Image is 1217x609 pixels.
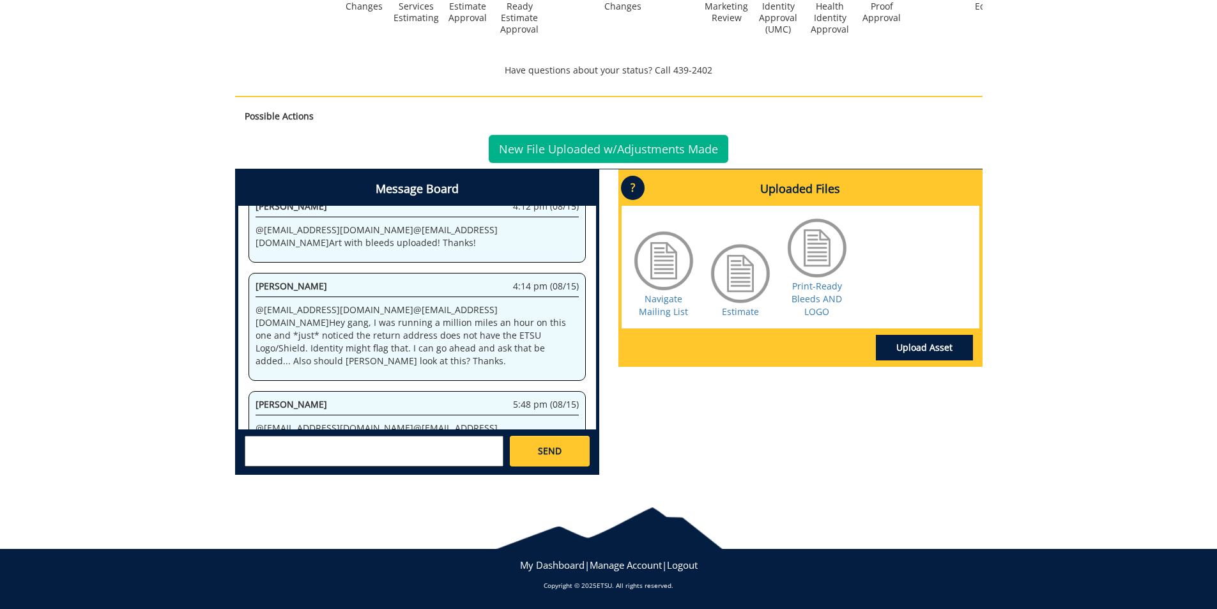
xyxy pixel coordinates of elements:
[256,422,579,473] p: @ [EMAIL_ADDRESS][DOMAIN_NAME] @ [EMAIL_ADDRESS][DOMAIN_NAME] OK y'all--sorry--"Print Ready Bleed...
[667,559,698,571] a: Logout
[722,305,759,318] a: Estimate
[256,280,327,292] span: [PERSON_NAME]
[621,176,645,200] p: ?
[538,445,562,458] span: SEND
[256,200,327,212] span: [PERSON_NAME]
[513,200,579,213] span: 4:12 pm (08/15)
[520,559,585,571] a: My Dashboard
[513,280,579,293] span: 4:14 pm (08/15)
[622,173,979,206] h4: Uploaded Files
[639,293,688,318] a: Navigate Mailing List
[876,335,973,360] a: Upload Asset
[792,280,842,318] a: Print-Ready Bleeds AND LOGO
[510,436,589,466] a: SEND
[256,304,579,367] p: @ [EMAIL_ADDRESS][DOMAIN_NAME] @ [EMAIL_ADDRESS][DOMAIN_NAME] Hey gang, I was running a million m...
[597,581,612,590] a: ETSU
[256,224,579,249] p: @ [EMAIL_ADDRESS][DOMAIN_NAME] @ [EMAIL_ADDRESS][DOMAIN_NAME] Art with bleeds uploaded! Thanks!
[513,398,579,411] span: 5:48 pm (08/15)
[256,398,327,410] span: [PERSON_NAME]
[238,173,596,206] h4: Message Board
[245,110,314,122] strong: Possible Actions
[489,135,728,163] a: New File Uploaded w/Adjustments Made
[590,559,662,571] a: Manage Account
[245,436,503,466] textarea: messageToSend
[235,64,983,77] p: Have questions about your status? Call 439-2402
